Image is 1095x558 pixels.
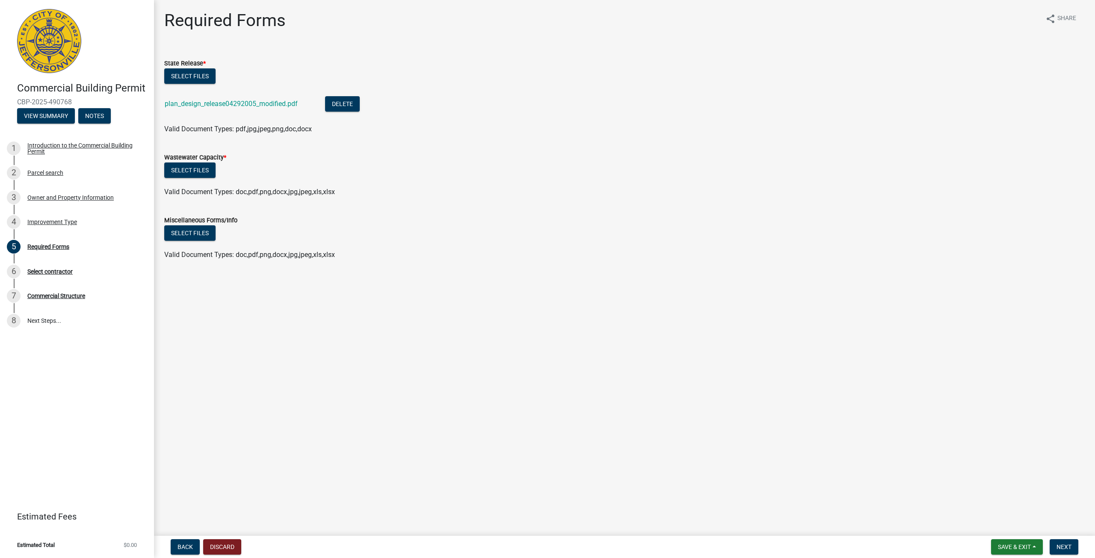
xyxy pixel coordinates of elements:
[17,542,55,548] span: Estimated Total
[325,96,360,112] button: Delete
[7,508,140,525] a: Estimated Fees
[1057,543,1071,550] span: Next
[164,10,286,31] h1: Required Forms
[78,113,111,120] wm-modal-confirm: Notes
[27,293,85,299] div: Commercial Structure
[78,108,111,124] button: Notes
[27,244,69,250] div: Required Forms
[164,225,216,241] button: Select files
[17,82,147,94] h4: Commercial Building Permit
[1045,14,1056,24] i: share
[1039,10,1083,27] button: shareShare
[7,166,21,180] div: 2
[164,251,335,259] span: Valid Document Types: doc,pdf,png,docx,jpg,jpeg,xls,xlsx
[164,125,312,133] span: Valid Document Types: pdf,jpg,jpeg,png,doc,docx
[27,195,114,201] div: Owner and Property Information
[171,539,200,555] button: Back
[203,539,241,555] button: Discard
[165,100,298,108] a: plan_design_release04292005_modified.pdf
[27,170,63,176] div: Parcel search
[17,113,75,120] wm-modal-confirm: Summary
[164,188,335,196] span: Valid Document Types: doc,pdf,png,docx,jpg,jpeg,xls,xlsx
[164,155,226,161] label: Wastewater Capacity
[1057,14,1076,24] span: Share
[178,543,193,550] span: Back
[7,240,21,254] div: 5
[164,68,216,84] button: Select files
[27,269,73,275] div: Select contractor
[164,61,206,67] label: State Release
[124,542,137,548] span: $0.00
[7,265,21,278] div: 6
[17,98,137,106] span: CBP-2025-490768
[164,162,216,178] button: Select files
[1050,539,1078,555] button: Next
[164,218,237,224] label: Miscellaneous Forms/Info
[27,142,140,154] div: Introduction to the Commercial Building Permit
[998,543,1031,550] span: Save & Exit
[17,9,81,73] img: City of Jeffersonville, Indiana
[7,314,21,328] div: 8
[325,100,360,109] wm-modal-confirm: Delete Document
[7,191,21,204] div: 3
[17,108,75,124] button: View Summary
[7,289,21,303] div: 7
[991,539,1043,555] button: Save & Exit
[27,219,77,225] div: Improvement Type
[7,142,21,155] div: 1
[7,215,21,229] div: 4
